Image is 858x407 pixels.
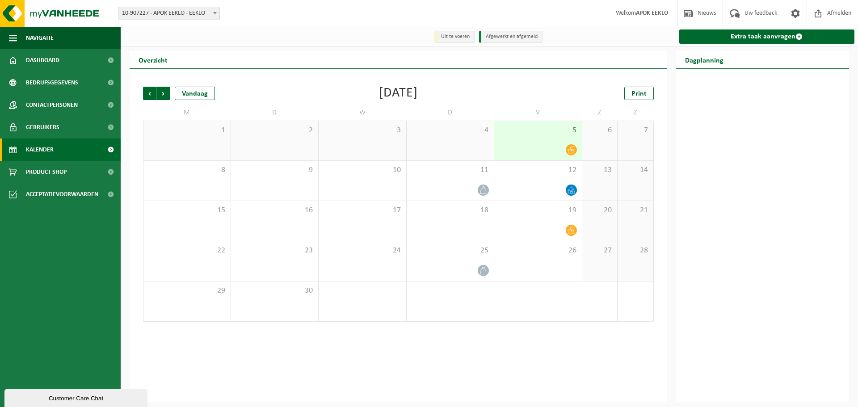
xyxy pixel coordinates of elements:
span: 25 [411,246,490,256]
span: 20 [587,206,613,215]
span: 10-907227 - APOK EEKLO - EEKLO [118,7,220,20]
span: 15 [148,206,226,215]
span: 2 [236,126,314,135]
span: 9 [236,165,314,175]
iframe: chat widget [4,387,149,407]
td: D [231,105,319,121]
span: 19 [499,206,577,215]
span: Acceptatievoorwaarden [26,183,98,206]
span: Contactpersonen [26,94,78,116]
span: Gebruikers [26,116,59,138]
div: Vandaag [175,87,215,100]
span: 29 [148,286,226,296]
span: 21 [622,206,648,215]
span: 13 [587,165,613,175]
span: Volgende [157,87,170,100]
span: 16 [236,206,314,215]
span: Dashboard [26,49,59,71]
span: 10-907227 - APOK EEKLO - EEKLO [118,7,219,20]
span: 7 [622,126,648,135]
span: 14 [622,165,648,175]
li: Afgewerkt en afgemeld [479,31,543,43]
td: V [494,105,582,121]
span: 12 [499,165,577,175]
span: 30 [236,286,314,296]
span: 1 [148,126,226,135]
span: 4 [411,126,490,135]
span: Vorige [143,87,156,100]
span: Bedrijfsgegevens [26,71,78,94]
h2: Dagplanning [676,51,732,68]
span: Navigatie [26,27,54,49]
span: 8 [148,165,226,175]
span: Kalender [26,138,54,161]
span: 26 [499,246,577,256]
span: 3 [323,126,402,135]
a: Print [624,87,654,100]
td: Z [582,105,618,121]
td: Z [618,105,653,121]
span: Print [631,90,647,97]
span: 24 [323,246,402,256]
span: 23 [236,246,314,256]
span: 11 [411,165,490,175]
span: 28 [622,246,648,256]
span: 27 [587,246,613,256]
td: M [143,105,231,121]
span: Product Shop [26,161,67,183]
span: 5 [499,126,577,135]
li: Uit te voeren [434,31,475,43]
span: 18 [411,206,490,215]
span: 10 [323,165,402,175]
span: 22 [148,246,226,256]
strong: APOK EEKLO [636,10,668,17]
a: Extra taak aanvragen [679,29,855,44]
span: 6 [587,126,613,135]
span: 17 [323,206,402,215]
td: D [407,105,495,121]
h2: Overzicht [130,51,177,68]
div: [DATE] [379,87,418,100]
td: W [319,105,407,121]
